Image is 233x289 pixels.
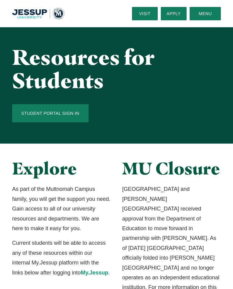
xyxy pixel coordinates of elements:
h2: MU Closure [122,159,221,178]
a: Visit [132,7,158,20]
button: Menu [190,7,221,20]
h2: Explore [12,159,111,178]
p: As part of the Multnomah Campus family, you will get the support you need. Gain access to all of ... [12,184,111,233]
p: Current students will be able to access any of these resources within our internal My.Jessup plat... [12,238,111,277]
a: Student Portal Sign-In [12,104,89,122]
a: Apply [161,7,187,20]
img: Multnomah University Logo [12,8,64,19]
h1: Resources for Students [12,45,221,92]
a: Home [12,8,64,19]
a: My.Jessup [81,270,108,276]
